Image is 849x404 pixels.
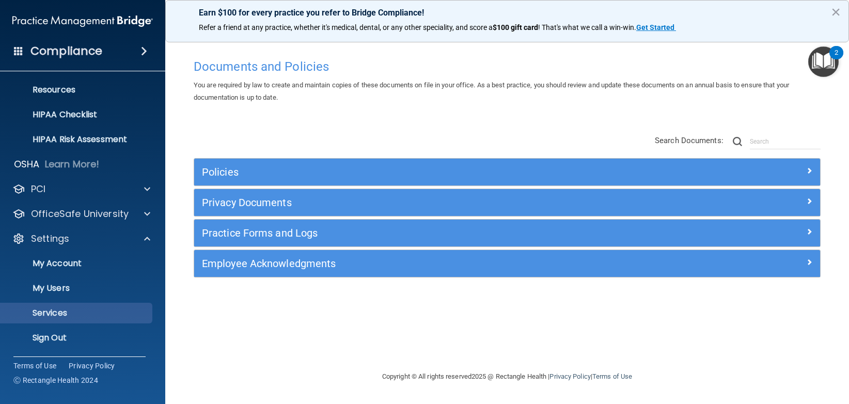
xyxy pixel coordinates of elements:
[7,85,148,95] p: Resources
[12,183,150,195] a: PCI
[808,46,839,77] button: Open Resource Center, 2 new notifications
[202,197,656,208] h5: Privacy Documents
[7,134,148,145] p: HIPAA Risk Assessment
[202,225,812,241] a: Practice Forms and Logs
[12,232,150,245] a: Settings
[31,183,45,195] p: PCI
[202,166,656,178] h5: Policies
[831,4,841,20] button: Close
[12,208,150,220] a: OfficeSafe University
[13,375,98,385] span: Ⓒ Rectangle Health 2024
[538,23,636,32] span: ! That's what we call a win-win.
[7,258,148,269] p: My Account
[202,194,812,211] a: Privacy Documents
[636,23,676,32] a: Get Started
[194,81,789,101] span: You are required by law to create and maintain copies of these documents on file in your office. ...
[7,283,148,293] p: My Users
[750,134,821,149] input: Search
[199,23,493,32] span: Refer a friend at any practice, whether it's medical, dental, or any other speciality, and score a
[14,158,40,170] p: OSHA
[202,164,812,180] a: Policies
[7,333,148,343] p: Sign Out
[30,44,102,58] h4: Compliance
[31,208,129,220] p: OfficeSafe University
[194,60,821,73] h4: Documents and Policies
[592,372,632,380] a: Terms of Use
[493,23,538,32] strong: $100 gift card
[12,11,153,32] img: PMB logo
[202,255,812,272] a: Employee Acknowledgments
[13,361,56,371] a: Terms of Use
[549,372,590,380] a: Privacy Policy
[7,308,148,318] p: Services
[319,360,696,393] div: Copyright © All rights reserved 2025 @ Rectangle Health | |
[7,110,148,120] p: HIPAA Checklist
[202,227,656,239] h5: Practice Forms and Logs
[636,23,674,32] strong: Get Started
[733,137,742,146] img: ic-search.3b580494.png
[835,53,838,66] div: 2
[69,361,115,371] a: Privacy Policy
[31,232,69,245] p: Settings
[202,258,656,269] h5: Employee Acknowledgments
[199,8,815,18] p: Earn $100 for every practice you refer to Bridge Compliance!
[45,158,100,170] p: Learn More!
[655,136,724,145] span: Search Documents:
